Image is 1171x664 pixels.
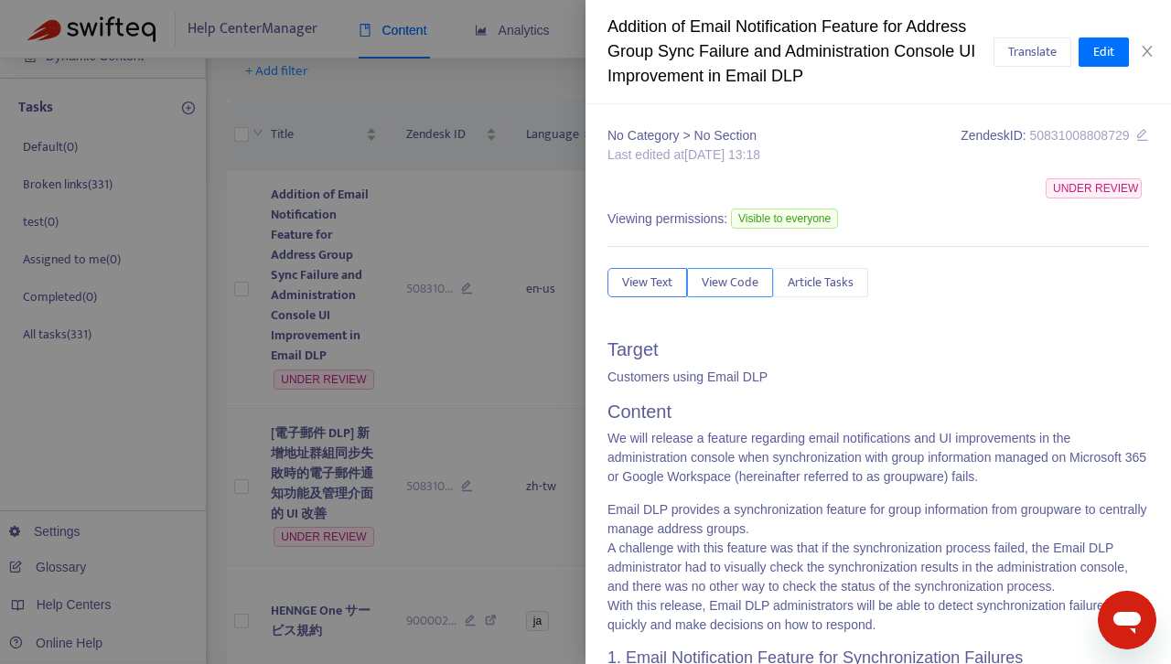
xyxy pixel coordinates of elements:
button: View Text [607,268,687,297]
div: Zendesk ID: [961,126,1149,165]
iframe: メッセージングウィンドウを開くボタン [1098,591,1156,649]
span: Article Tasks [788,273,854,293]
span: Translate [1008,42,1057,62]
span: View Text [622,273,672,293]
div: No Category > No Section [607,126,760,145]
span: Viewing permissions: [607,209,727,229]
span: Edit [1093,42,1114,62]
p: Customers using Email DLP [607,368,1149,387]
button: Edit [1079,37,1129,67]
button: Translate [994,37,1071,67]
p: We will release a feature regarding email notifications and UI improvements in the administration... [607,429,1149,487]
span: 50831008808729 [1029,128,1129,143]
button: View Code [687,268,773,297]
span: close [1140,44,1155,59]
p: Email DLP provides a synchronization feature for group information from groupware to centrally ma... [607,500,1149,635]
span: UNDER REVIEW [1046,178,1142,198]
div: Addition of Email Notification Feature for Address Group Sync Failure and Administration Console ... [607,15,994,89]
h2: Target [607,338,1149,360]
button: Article Tasks [773,268,868,297]
button: Close [1134,43,1160,60]
span: View Code [702,273,758,293]
div: Last edited at [DATE] 13:18 [607,145,760,165]
span: Visible to everyone [731,209,838,229]
h2: Content [607,401,1149,423]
